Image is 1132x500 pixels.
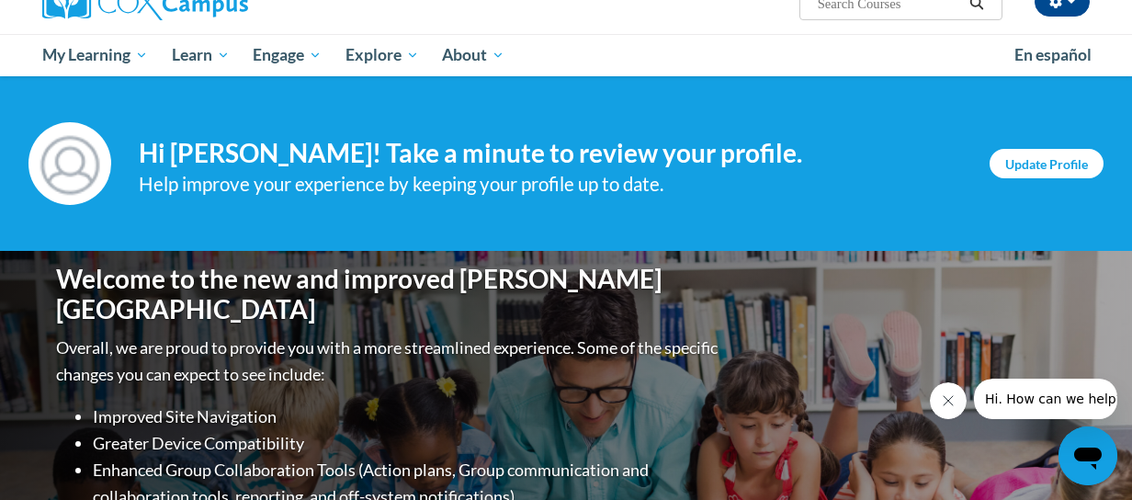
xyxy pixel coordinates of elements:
a: Learn [160,34,242,76]
a: Update Profile [990,149,1104,178]
li: Improved Site Navigation [93,403,722,430]
a: About [431,34,517,76]
p: Overall, we are proud to provide you with a more streamlined experience. Some of the specific cha... [56,335,722,388]
span: My Learning [42,44,148,66]
span: About [442,44,504,66]
a: Engage [241,34,334,76]
iframe: Close message [930,382,967,419]
h4: Hi [PERSON_NAME]! Take a minute to review your profile. [139,138,962,169]
span: Learn [172,44,230,66]
div: Main menu [28,34,1104,76]
span: En español [1014,45,1092,64]
iframe: Message from company [974,379,1117,419]
a: En español [1002,36,1104,74]
h1: Welcome to the new and improved [PERSON_NAME][GEOGRAPHIC_DATA] [56,264,722,325]
a: Explore [334,34,431,76]
img: Profile Image [28,122,111,205]
span: Hi. How can we help? [11,13,149,28]
li: Greater Device Compatibility [93,430,722,457]
iframe: Button to launch messaging window [1058,426,1117,485]
a: My Learning [30,34,160,76]
div: Help improve your experience by keeping your profile up to date. [139,169,962,199]
span: Engage [253,44,322,66]
span: Explore [345,44,419,66]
